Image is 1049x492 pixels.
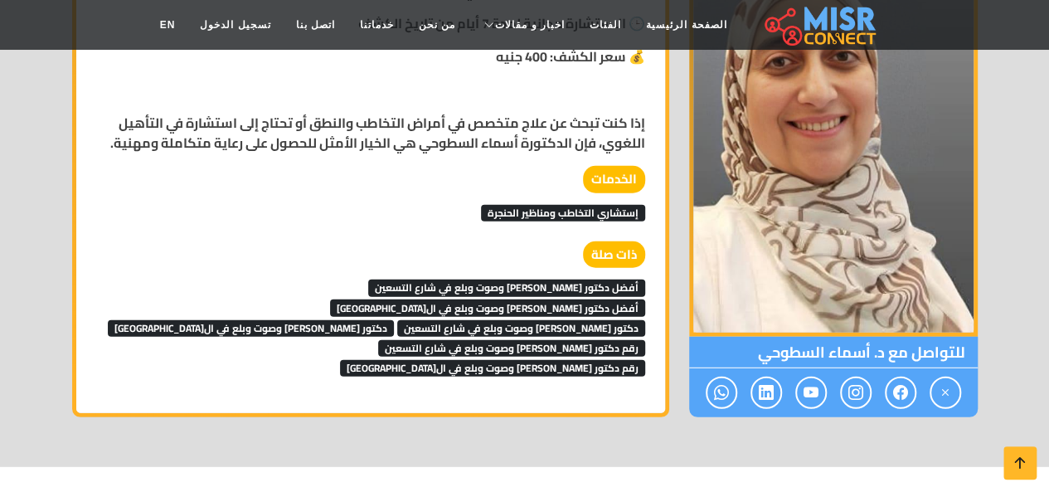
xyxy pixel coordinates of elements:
[495,17,565,32] span: اخبار و مقالات
[110,110,645,155] strong: إذا كنت تبحث عن علاج متخصص في أمراض التخاطب والنطق أو تحتاج إلى استشارة في التأهيل اللغوي، فإن ال...
[108,320,394,337] span: دكتور [PERSON_NAME] وصوت وبلع في ال[GEOGRAPHIC_DATA]
[148,9,188,41] a: EN
[481,205,645,222] span: إستشاري التخاطب ومناظير الحنجرة
[583,241,645,269] strong: ذات صلة
[468,9,577,41] a: اخبار و مقالات
[340,360,645,377] span: رقم دكتور [PERSON_NAME] وصوت وبلع في ال[GEOGRAPHIC_DATA]
[397,314,645,339] a: دكتور [PERSON_NAME] وصوت وبلع في شارع التسعين
[284,9,347,41] a: اتصل بنا
[330,300,645,316] span: أفضل دكتور [PERSON_NAME] وصوت وبلع في ال[GEOGRAPHIC_DATA]
[347,9,406,41] a: خدماتنا
[378,334,645,359] a: رقم دكتور [PERSON_NAME] وصوت وبلع في شارع التسعين
[496,44,645,69] strong: 💰 سعر الكشف: 400 جنيه
[634,9,739,41] a: الصفحة الرئيسية
[481,199,645,224] a: إستشاري التخاطب ومناظير الحنجرة
[689,338,978,369] span: للتواصل مع د. أسماء السطوحي
[577,9,634,41] a: الفئات
[108,314,394,339] a: دكتور [PERSON_NAME] وصوت وبلع في ال[GEOGRAPHIC_DATA]
[583,166,645,193] strong: الخدمات
[330,295,645,319] a: أفضل دكتور [PERSON_NAME] وصوت وبلع في ال[GEOGRAPHIC_DATA]
[368,274,645,299] a: أفضل دكتور [PERSON_NAME] وصوت وبلع في شارع التسعين
[187,9,283,41] a: تسجيل الدخول
[378,340,645,357] span: رقم دكتور [PERSON_NAME] وصوت وبلع في شارع التسعين
[765,4,876,46] img: main.misr_connect
[368,280,645,296] span: أفضل دكتور [PERSON_NAME] وصوت وبلع في شارع التسعين
[406,9,468,41] a: من نحن
[340,354,645,379] a: رقم دكتور [PERSON_NAME] وصوت وبلع في ال[GEOGRAPHIC_DATA]
[397,320,645,337] span: دكتور [PERSON_NAME] وصوت وبلع في شارع التسعين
